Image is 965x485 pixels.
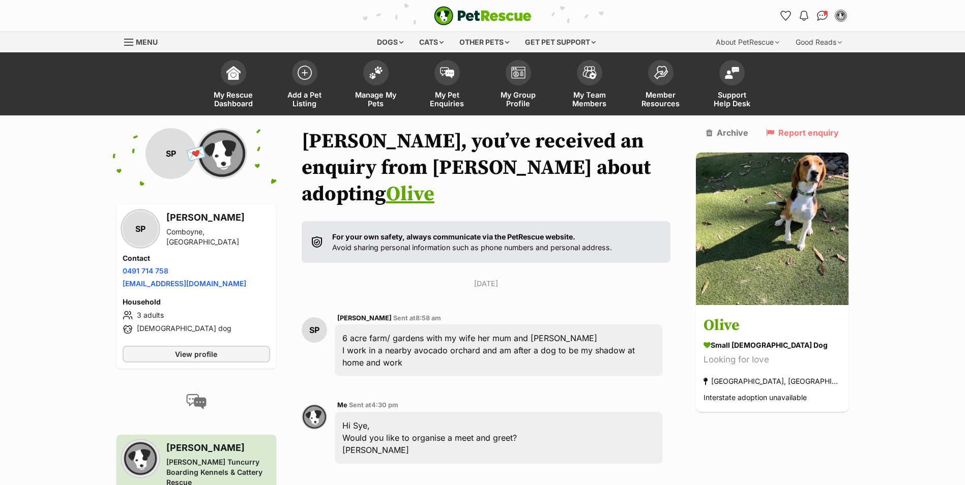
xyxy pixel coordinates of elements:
[337,401,347,409] span: Me
[709,32,786,52] div: About PetRescue
[196,128,247,179] img: Forster Tuncurry Boarding Kennels & Cattery Rescue profile pic
[434,6,532,25] img: logo-e224e6f780fb5917bec1dbf3a21bbac754714ae5b6737aabdf751b685950b380.svg
[654,66,668,79] img: member-resources-icon-8e73f808a243e03378d46382f2149f9095a855e16c252ad45f914b54edf8863c.svg
[123,346,270,362] a: View profile
[800,11,808,21] img: notifications-46538b983faf8c2785f20acdc204bb7945ddae34d4c08c2a6579f10ce5e182be.svg
[198,55,269,115] a: My Rescue Dashboard
[337,314,392,322] span: [PERSON_NAME]
[302,317,327,343] div: SP
[145,128,196,179] div: SP
[123,211,158,247] div: SP
[123,323,270,336] li: [DEMOGRAPHIC_DATA] dog
[386,181,434,207] a: Olive
[353,90,399,108] span: Manage My Pets
[495,90,541,108] span: My Group Profile
[371,401,398,409] span: 4:30 pm
[582,66,597,79] img: team-members-icon-5396bd8760b3fe7c0b43da4ab00e1e3bb1a5d9ba89233759b79545d2d3fc5d0d.svg
[302,128,671,207] h1: [PERSON_NAME], you’ve received an enquiry from [PERSON_NAME] about adopting
[778,8,794,24] a: Favourites
[123,266,168,275] a: 0491 714 758
[185,143,208,165] span: 💌
[814,8,831,24] a: Conversations
[124,32,165,50] a: Menu
[833,8,849,24] button: My account
[706,128,748,137] a: Archive
[704,315,841,338] h3: Olive
[393,314,441,322] span: Sent at
[424,90,470,108] span: My Pet Enquiries
[704,393,807,402] span: Interstate adoption unavailable
[175,349,217,359] span: View profile
[511,67,525,79] img: group-profile-icon-3fa3cf56718a62981997c0bc7e787c4b2cf8bcc04b72c1350f741eb67cf2f40e.svg
[166,210,270,225] h3: [PERSON_NAME]
[369,66,383,79] img: manage-my-pets-icon-02211641906a0b7f246fdf0571729dbe1e7629f14944591b6c1af311fb30b64b.svg
[123,279,246,288] a: [EMAIL_ADDRESS][DOMAIN_NAME]
[709,90,755,108] span: Support Help Desk
[332,231,612,253] p: Avoid sharing personal information such as phone numbers and personal address.
[696,307,849,412] a: Olive small [DEMOGRAPHIC_DATA] Dog Looking for love [GEOGRAPHIC_DATA], [GEOGRAPHIC_DATA] Intersta...
[452,32,516,52] div: Other pets
[123,441,158,476] img: Forster Tuncurry Boarding Kennels & Cattery Rescue profile pic
[186,394,207,409] img: conversation-icon-4a6f8262b818ee0b60e3300018af0b2d0b884aa5de6e9bcb8d3d4eeb1a70a7c4.svg
[836,11,846,21] img: Sarah Rollan profile pic
[704,340,841,351] div: small [DEMOGRAPHIC_DATA] Dog
[416,314,441,322] span: 8:58 am
[123,253,270,263] h4: Contact
[778,8,849,24] ul: Account quick links
[335,412,663,464] div: Hi Sye, Would you like to organise a meet and greet? [PERSON_NAME]
[166,441,270,455] h3: [PERSON_NAME]
[123,297,270,307] h4: Household
[211,90,256,108] span: My Rescue Dashboard
[349,401,398,409] span: Sent at
[440,67,454,78] img: pet-enquiries-icon-7e3ad2cf08bfb03b45e93fb7055b45f3efa6380592205ae92323e6603595dc1f.svg
[554,55,625,115] a: My Team Members
[282,90,328,108] span: Add a Pet Listing
[567,90,612,108] span: My Team Members
[226,66,241,80] img: dashboard-icon-eb2f2d2d3e046f16d808141f083e7271f6b2e854fb5c12c21221c1fb7104beca.svg
[518,32,603,52] div: Get pet support
[136,38,158,46] span: Menu
[298,66,312,80] img: add-pet-listing-icon-0afa8454b4691262ce3f59096e99ab1cd57d4a30225e0717b998d2c9b9846f56.svg
[725,67,739,79] img: help-desk-icon-fdf02630f3aa405de69fd3d07c3f3aa587a6932b1a1747fa1d2bba05be0121f9.svg
[123,309,270,321] li: 3 adults
[302,404,327,430] img: Sarah Rollan profile pic
[638,90,684,108] span: Member Resources
[269,55,340,115] a: Add a Pet Listing
[412,32,451,52] div: Cats
[332,232,575,241] strong: For your own safety, always communicate via the PetRescue website.
[335,324,663,376] div: 6 acre farm/ gardens with my wife her mum and [PERSON_NAME] I work in a nearby avocado orchard an...
[483,55,554,115] a: My Group Profile
[696,153,849,305] img: Olive
[696,55,768,115] a: Support Help Desk
[340,55,412,115] a: Manage My Pets
[817,11,828,21] img: chat-41dd97257d64d25036548639549fe6c8038ab92f7586957e7f3b1b290dea8141.svg
[625,55,696,115] a: Member Resources
[766,128,839,137] a: Report enquiry
[434,6,532,25] a: PetRescue
[704,375,841,388] div: [GEOGRAPHIC_DATA], [GEOGRAPHIC_DATA]
[788,32,849,52] div: Good Reads
[166,227,270,247] div: Comboyne, [GEOGRAPHIC_DATA]
[704,353,841,367] div: Looking for love
[302,278,671,289] p: [DATE]
[796,8,812,24] button: Notifications
[412,55,483,115] a: My Pet Enquiries
[370,32,411,52] div: Dogs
